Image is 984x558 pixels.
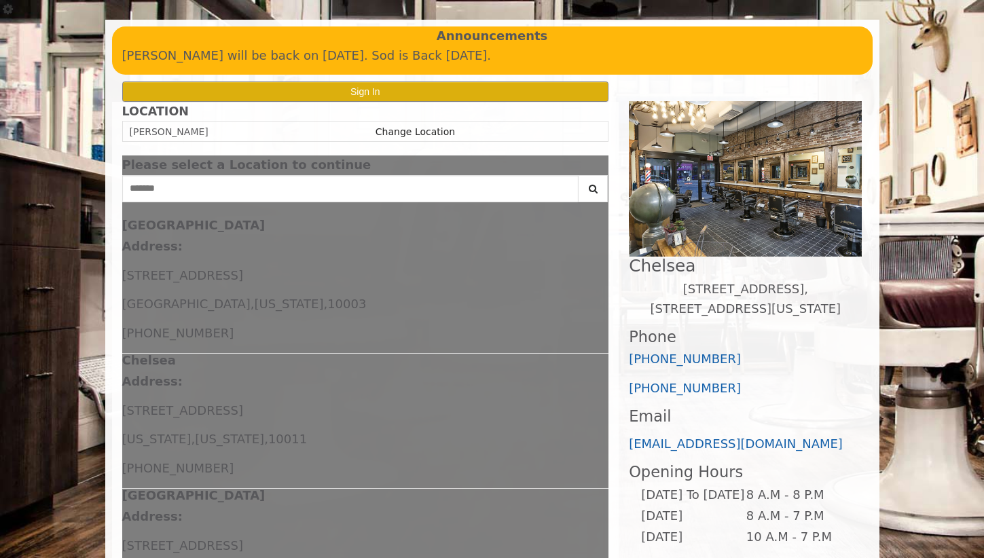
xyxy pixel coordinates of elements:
a: [PHONE_NUMBER] [629,381,741,395]
td: [DATE] [640,506,745,527]
span: [STREET_ADDRESS] [122,403,243,417]
span: [US_STATE] [195,432,264,446]
span: , [323,297,327,311]
div: Center Select [122,175,609,209]
span: , [251,297,255,311]
b: Chelsea [122,353,176,367]
span: 10011 [268,432,307,446]
a: [EMAIL_ADDRESS][DOMAIN_NAME] [629,436,843,451]
h2: Chelsea [629,257,862,275]
span: [PHONE_NUMBER] [122,461,234,475]
b: LOCATION [122,105,189,118]
p: [PERSON_NAME] will be back on [DATE]. Sod is Back [DATE]. [122,46,862,66]
span: [US_STATE] [122,432,192,446]
span: , [191,432,195,446]
h3: Phone [629,329,862,346]
input: Search Center [122,175,579,202]
button: close dialog [588,161,608,170]
a: [PHONE_NUMBER] [629,352,741,366]
b: [GEOGRAPHIC_DATA] [122,488,266,502]
h3: Email [629,408,862,425]
td: [DATE] [640,527,745,548]
span: [PHONE_NUMBER] [122,326,234,340]
b: Address: [122,509,183,523]
span: [GEOGRAPHIC_DATA] [122,297,251,311]
span: Please select a Location to continue [122,157,371,172]
span: [PERSON_NAME] [130,126,208,137]
a: Change Location [376,126,455,137]
span: [STREET_ADDRESS] [122,268,243,282]
span: 10003 [327,297,366,311]
span: [STREET_ADDRESS] [122,538,243,553]
h3: Opening Hours [629,464,862,481]
button: Sign In [122,81,609,101]
b: [GEOGRAPHIC_DATA] [122,218,266,232]
b: Address: [122,239,183,253]
b: Announcements [437,26,548,46]
span: [US_STATE] [254,297,323,311]
td: 8 A.M - 8 P.M [746,485,851,506]
p: [STREET_ADDRESS],[STREET_ADDRESS][US_STATE] [629,280,862,319]
span: , [264,432,268,446]
i: Search button [585,184,601,193]
td: [DATE] To [DATE] [640,485,745,506]
td: 10 A.M - 7 P.M [746,527,851,548]
td: 8 A.M - 7 P.M [746,506,851,527]
b: Address: [122,374,183,388]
